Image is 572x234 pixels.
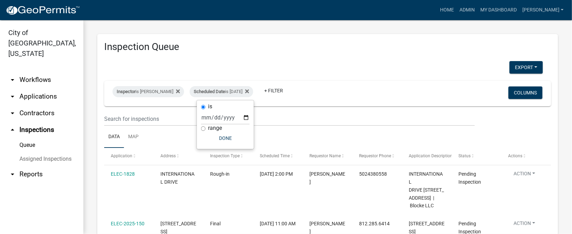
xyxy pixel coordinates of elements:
[359,171,387,177] span: 5024380558
[208,125,222,131] label: range
[260,220,296,228] div: [DATE] 11:00 AM
[457,3,478,17] a: Admin
[8,76,17,84] i: arrow_drop_down
[194,89,225,94] span: Scheduled Date
[104,41,551,53] h3: Inspection Queue
[508,170,541,180] button: Action
[160,171,194,185] span: INTERNATIONAL DRIVE
[359,221,390,226] span: 812.285.6414
[111,221,144,226] a: ELEC-2025-150
[259,84,289,97] a: + Filter
[104,148,154,165] datatable-header-cell: Application
[508,153,522,158] span: Actions
[501,148,551,165] datatable-header-cell: Actions
[309,153,341,158] span: Requestor Name
[409,153,453,158] span: Application Description
[359,153,391,158] span: Requestor Phone
[104,126,124,148] a: Data
[8,170,17,178] i: arrow_drop_down
[111,171,135,177] a: ELEC-1828
[508,220,541,230] button: Action
[303,148,353,165] datatable-header-cell: Requestor Name
[113,86,184,97] div: is [PERSON_NAME]
[260,153,290,158] span: Scheduled Time
[111,153,132,158] span: Application
[8,126,17,134] i: arrow_drop_up
[409,171,444,208] span: INTERNATIONAL DRIVE 400 International Drive | Blocke LLC
[509,61,543,74] button: Export
[309,171,345,185] span: Kaleb Phillips
[8,109,17,117] i: arrow_drop_down
[160,153,176,158] span: Address
[210,171,230,177] span: Rough-in
[520,3,566,17] a: [PERSON_NAME]
[402,148,452,165] datatable-header-cell: Application Description
[104,112,475,126] input: Search for inspections
[458,153,471,158] span: Status
[204,148,253,165] datatable-header-cell: Inspection Type
[452,148,501,165] datatable-header-cell: Status
[154,148,204,165] datatable-header-cell: Address
[210,153,240,158] span: Inspection Type
[190,86,253,97] div: is [DATE]
[208,104,212,109] label: is
[437,3,457,17] a: Home
[353,148,402,165] datatable-header-cell: Requestor Phone
[124,126,143,148] a: Map
[508,86,542,99] button: Columns
[458,171,481,185] span: Pending Inspection
[117,89,135,94] span: Inspector
[260,170,296,178] div: [DATE] 2:00 PM
[253,148,303,165] datatable-header-cell: Scheduled Time
[8,92,17,101] i: arrow_drop_down
[201,132,250,144] button: Done
[210,221,221,226] span: Final
[478,3,520,17] a: My Dashboard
